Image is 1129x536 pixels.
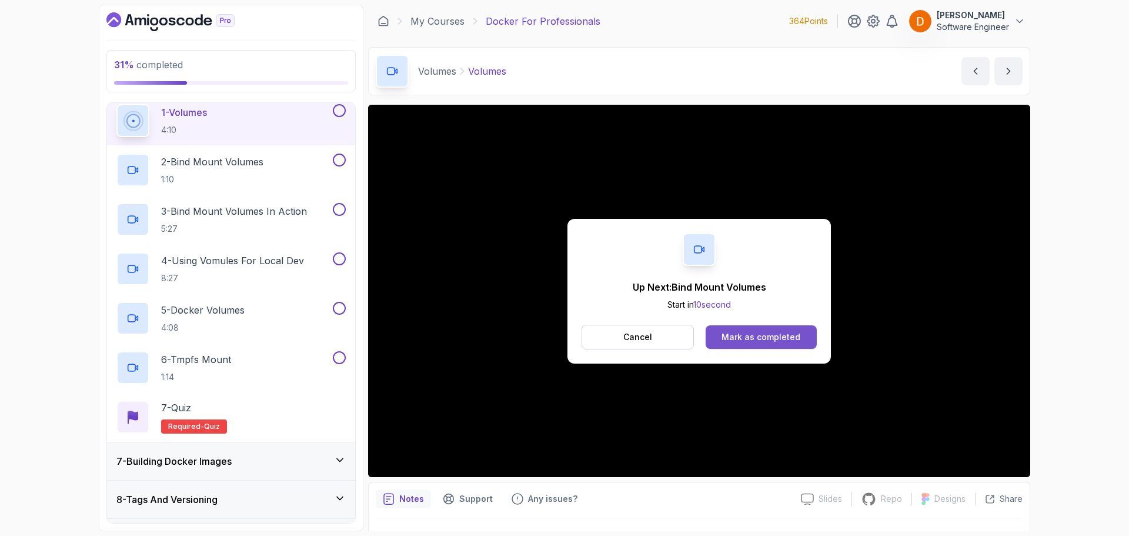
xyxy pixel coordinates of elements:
p: 2 - Bind Mount Volumes [161,155,263,169]
p: 6 - Tmpfs Mount [161,352,231,367]
button: 7-Building Docker Images [107,442,355,480]
p: Start in [633,299,766,311]
p: 1:10 [161,174,263,185]
p: 3 - Bind Mount Volumes In Action [161,204,307,218]
p: 1 - Volumes [161,105,207,119]
img: user profile image [909,10,931,32]
button: 3-Bind Mount Volumes In Action5:27 [116,203,346,236]
div: Mark as completed [722,331,800,343]
p: Any issues? [528,493,577,505]
p: Volumes [418,64,456,78]
button: previous content [961,57,990,85]
p: 7 - Quiz [161,401,191,415]
button: 7-QuizRequired-quiz [116,401,346,434]
p: 1:14 [161,371,231,383]
p: 8:27 [161,272,304,284]
p: 5 - Docker Volumes [161,303,245,317]
button: 2-Bind Mount Volumes1:10 [116,154,346,187]
p: 4:10 [161,124,207,136]
button: 4-Using Vomules For Local Dev8:27 [116,252,346,285]
button: Share [975,493,1023,505]
p: Volumes [468,64,506,78]
button: 8-Tags And Versioning [107,481,355,518]
h3: 8 - Tags And Versioning [116,492,218,507]
p: Up Next: Bind Mount Volumes [633,280,766,294]
p: Cancel [623,331,652,343]
button: 6-Tmpfs Mount1:14 [116,351,346,384]
p: 4:08 [161,322,245,334]
span: Required- [168,422,204,431]
p: Software Engineer [937,21,1009,33]
p: Repo [881,493,902,505]
p: 5:27 [161,223,307,235]
button: 5-Docker Volumes4:08 [116,302,346,335]
p: Notes [399,493,424,505]
button: 1-Volumes4:10 [116,104,346,137]
button: Support button [436,490,500,508]
a: Dashboard [378,15,389,27]
a: Dashboard [106,12,262,31]
a: My Courses [410,14,465,28]
p: Docker For Professionals [486,14,600,28]
p: [PERSON_NAME] [937,9,1009,21]
p: Designs [934,493,966,505]
span: 31 % [114,59,134,71]
button: next content [994,57,1023,85]
p: Support [459,493,493,505]
span: completed [114,59,183,71]
button: Feedback button [505,490,584,508]
p: Share [1000,493,1023,505]
button: Mark as completed [706,325,817,349]
span: quiz [204,422,220,431]
p: Slides [819,493,842,505]
iframe: 1 - Volumes [368,105,1030,477]
p: 364 Points [789,15,828,27]
button: user profile image[PERSON_NAME]Software Engineer [908,9,1026,33]
span: 10 second [693,299,731,309]
h3: 7 - Building Docker Images [116,454,232,468]
button: Cancel [582,325,694,349]
button: notes button [376,490,431,508]
p: 4 - Using Vomules For Local Dev [161,254,304,268]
